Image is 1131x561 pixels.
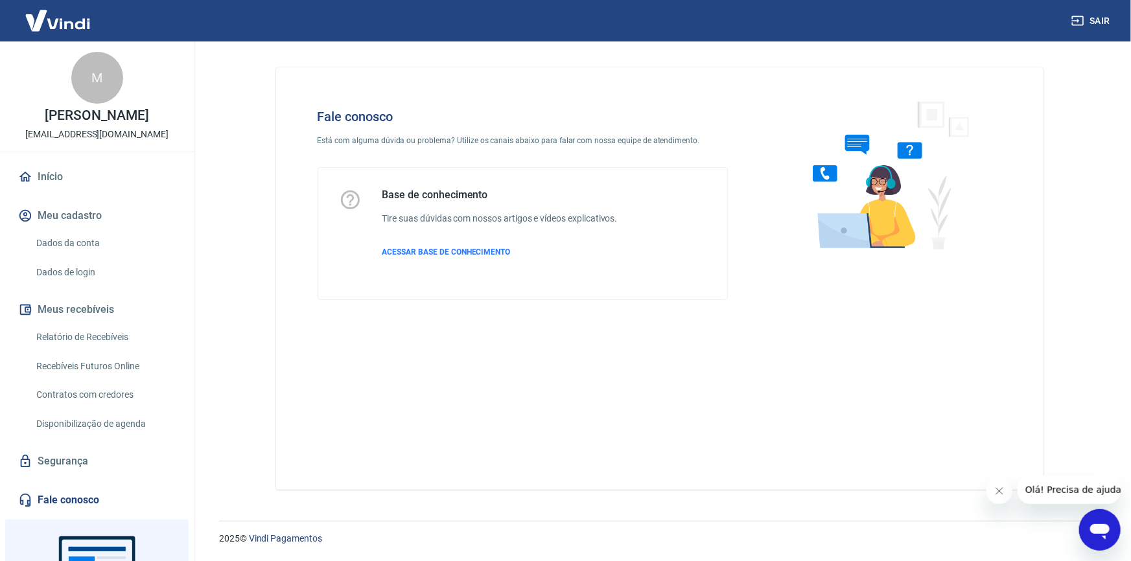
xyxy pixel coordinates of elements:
iframe: Fechar mensagem [986,478,1012,504]
a: Recebíveis Futuros Online [31,353,178,380]
span: Olá! Precisa de ajuda? [8,9,109,19]
img: Fale conosco [787,88,984,261]
a: Disponibilização de agenda [31,411,178,437]
span: ACESSAR BASE DE CONHECIMENTO [382,247,511,257]
div: M [71,52,123,104]
p: [PERSON_NAME] [45,109,148,122]
a: Fale conosco [16,486,178,514]
a: Início [16,163,178,191]
a: Vindi Pagamentos [249,533,322,544]
p: 2025 © [219,532,1100,545]
a: Segurança [16,447,178,475]
p: [EMAIL_ADDRESS][DOMAIN_NAME] [25,128,169,141]
button: Meus recebíveis [16,295,178,324]
a: Relatório de Recebíveis [31,324,178,350]
a: Dados de login [31,259,178,286]
iframe: Mensagem da empresa [1018,475,1121,504]
button: Meu cadastro [16,201,178,230]
button: Sair [1069,9,1115,33]
iframe: Botão para abrir a janela de mensagens [1079,509,1121,551]
a: ACESSAR BASE DE CONHECIMENTO [382,246,618,258]
a: Contratos com credores [31,382,178,408]
h5: Base de conhecimento [382,189,618,201]
img: Vindi [16,1,100,40]
p: Está com alguma dúvida ou problema? Utilize os canais abaixo para falar com nossa equipe de atend... [318,135,729,146]
h4: Fale conosco [318,109,729,124]
h6: Tire suas dúvidas com nossos artigos e vídeos explicativos. [382,212,618,225]
a: Dados da conta [31,230,178,257]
